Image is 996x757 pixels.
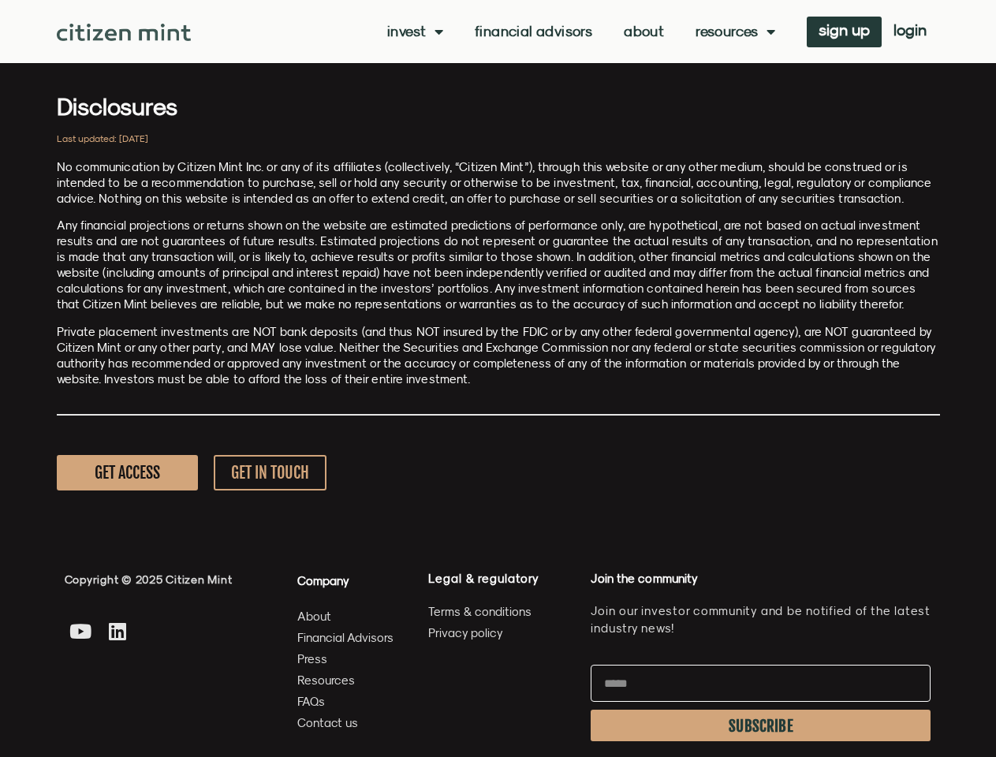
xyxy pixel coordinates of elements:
a: Resources [696,24,775,39]
a: Resources [297,670,394,690]
a: Terms & conditions [428,602,575,621]
h3: Disclosures [57,95,940,118]
a: login [882,17,938,47]
span: login [893,24,927,35]
a: Contact us [297,713,394,733]
h4: Join the community [591,571,931,587]
img: Citizen Mint [57,24,192,41]
p: Join our investor community and be notified of the latest industry news! [591,602,931,637]
nav: Menu [387,24,775,39]
form: Newsletter [591,665,931,749]
a: Privacy policy [428,623,575,643]
span: Resources [297,670,355,690]
span: Financial Advisors [297,628,394,647]
p: Any financial projections or returns shown on the website are estimated predictions of performanc... [57,218,940,312]
p: No communication by Citizen Mint Inc. or any of its affiliates (collectively, “Citizen Mint”), th... [57,159,940,207]
span: Press [297,649,327,669]
button: SUBSCRIBE [591,710,931,741]
span: About [297,606,331,626]
span: FAQs [297,692,325,711]
a: GET ACCESS [57,455,198,490]
a: Financial Advisors [297,628,394,647]
a: sign up [807,17,882,47]
a: GET IN TOUCH [214,455,326,490]
span: sign up [819,24,870,35]
span: Copyright © 2025 Citizen Mint [65,573,233,586]
a: Press [297,649,394,669]
span: Terms & conditions [428,602,532,621]
a: About [624,24,664,39]
a: Invest [387,24,443,39]
a: About [297,606,394,626]
a: Financial Advisors [475,24,592,39]
p: Private placement investments are NOT bank deposits (and thus NOT insured by the FDIC or by any o... [57,324,940,387]
span: Privacy policy [428,623,503,643]
span: GET IN TOUCH [231,463,309,483]
span: GET ACCESS [95,463,160,483]
a: FAQs [297,692,394,711]
h4: Legal & regulatory [428,571,575,586]
span: SUBSCRIBE [729,720,793,733]
span: Contact us [297,713,358,733]
h2: Last updated: [DATE] [57,134,940,144]
h4: Company [297,571,394,591]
